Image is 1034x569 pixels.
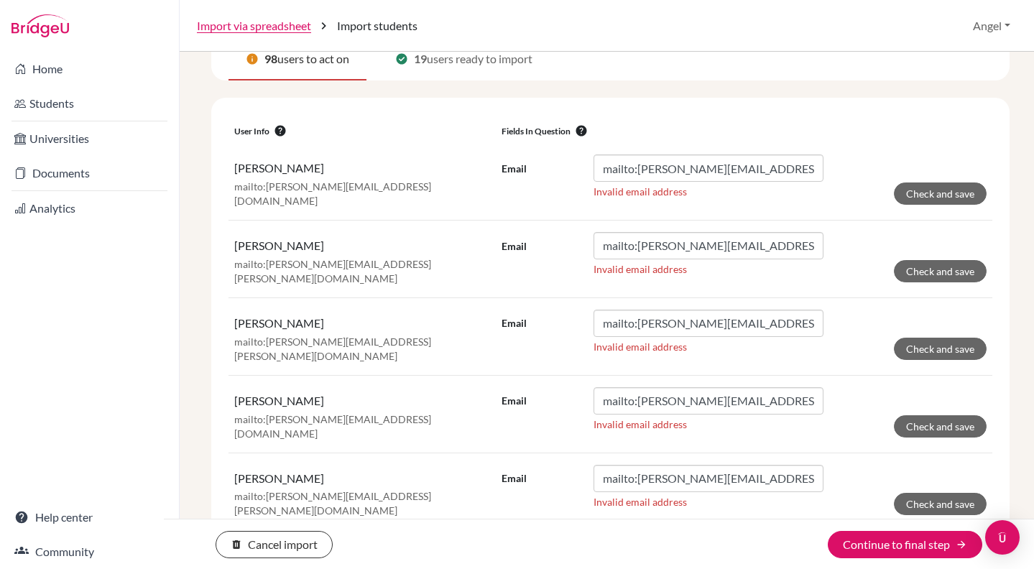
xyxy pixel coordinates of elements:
[229,39,992,80] div: Review & confirm data
[234,257,490,286] p: mailto:[PERSON_NAME][EMAIL_ADDRESS][PERSON_NAME][DOMAIN_NAME]
[894,260,987,282] button: Check and save
[3,537,176,566] a: Community
[234,412,490,441] p: mailto:[PERSON_NAME][EMAIL_ADDRESS][DOMAIN_NAME]
[277,50,349,68] span: users to act on
[894,182,987,205] button: Check and save
[234,489,490,518] p: mailto:[PERSON_NAME][EMAIL_ADDRESS][PERSON_NAME][DOMAIN_NAME]
[502,471,527,486] label: Email
[234,238,490,254] p: [PERSON_NAME]
[496,115,992,143] th: Fields in question
[234,160,490,177] p: [PERSON_NAME]
[594,310,823,337] input: Please enter user's email address
[246,52,259,65] span: info
[197,17,311,34] a: Import via spreadsheet
[985,520,1020,555] div: Open Intercom Messenger
[594,417,823,432] p: Invalid email address
[337,17,417,34] span: Import students
[502,162,527,176] label: Email
[234,471,490,487] p: [PERSON_NAME]
[234,393,490,410] p: [PERSON_NAME]
[594,387,823,415] input: Please enter user's email address
[502,316,527,330] label: Email
[3,55,176,83] a: Home
[502,394,527,408] label: Email
[894,338,987,360] button: Check and save
[3,194,176,223] a: Analytics
[594,232,823,259] input: Please enter user's email address
[502,239,527,254] label: Email
[427,50,532,68] span: users ready to import
[594,495,823,509] p: Invalid email address
[234,335,490,364] p: mailto:[PERSON_NAME][EMAIL_ADDRESS][PERSON_NAME][DOMAIN_NAME]
[11,14,69,37] img: Bridge-U
[571,124,592,138] button: fields-in-question-help
[894,493,987,515] button: Check and save
[956,539,967,550] i: arrow_forward
[594,340,823,354] p: Invalid email address
[594,465,823,492] input: Please enter user's email address
[3,124,176,153] a: Universities
[317,19,331,33] i: chevron_right
[229,115,496,143] th: User info
[269,124,291,138] button: user-info-help
[594,185,823,199] p: Invalid email address
[231,539,242,550] i: delete
[414,50,427,68] span: 19
[966,12,1017,40] button: Angel
[894,415,987,438] button: Check and save
[3,159,176,188] a: Documents
[395,52,408,65] span: check_circle
[594,154,823,182] input: Please enter user's email address
[234,180,490,208] p: mailto:[PERSON_NAME][EMAIL_ADDRESS][DOMAIN_NAME]
[3,89,176,118] a: Students
[216,531,333,558] button: Cancel import
[264,50,277,68] span: 98
[234,315,490,332] p: [PERSON_NAME]
[828,531,982,558] button: Continue to final step
[594,262,823,277] p: Invalid email address
[3,503,176,532] a: Help center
